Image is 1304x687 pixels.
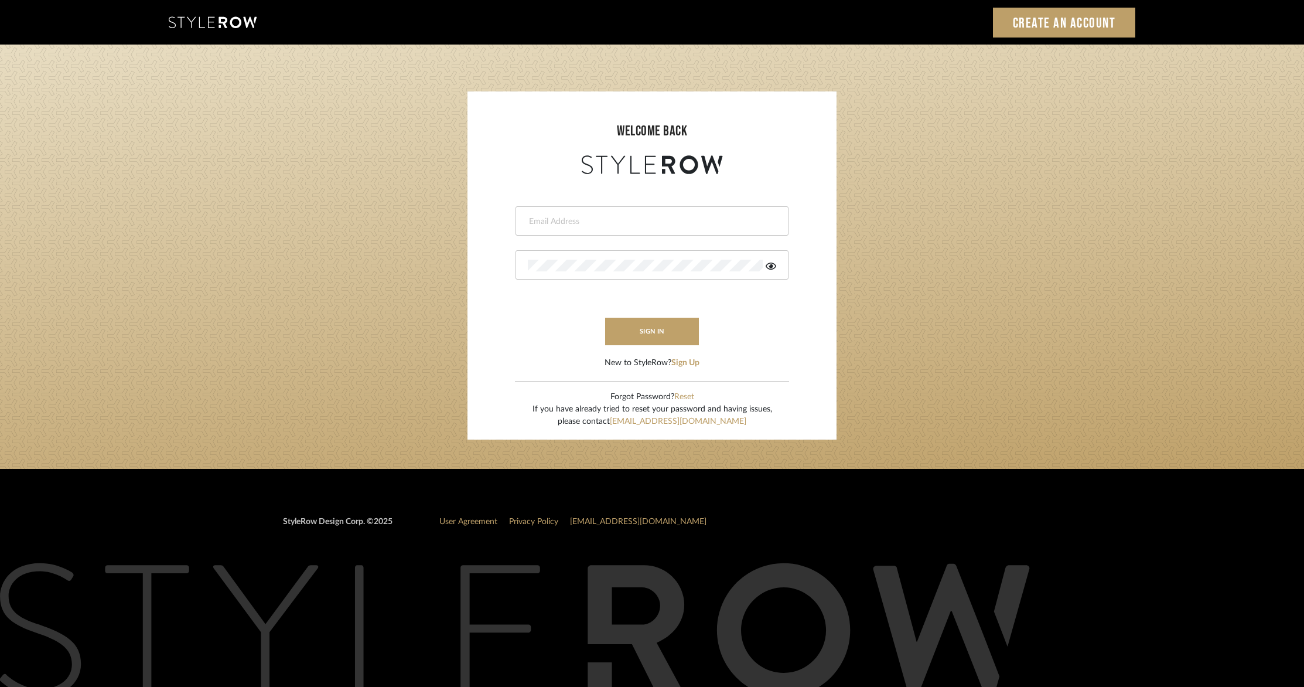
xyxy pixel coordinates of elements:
div: Forgot Password? [532,391,772,403]
a: [EMAIL_ADDRESS][DOMAIN_NAME] [610,417,746,426]
a: Create an Account [993,8,1136,38]
button: Reset [674,391,694,403]
div: New to StyleRow? [605,357,699,369]
div: If you have already tried to reset your password and having issues, please contact [532,403,772,428]
div: StyleRow Design Corp. ©2025 [283,516,392,538]
button: Sign Up [671,357,699,369]
div: welcome back [479,121,825,142]
a: [EMAIL_ADDRESS][DOMAIN_NAME] [570,518,706,526]
a: User Agreement [439,518,497,526]
button: sign in [605,318,699,345]
input: Email Address [528,216,773,227]
a: Privacy Policy [509,518,558,526]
